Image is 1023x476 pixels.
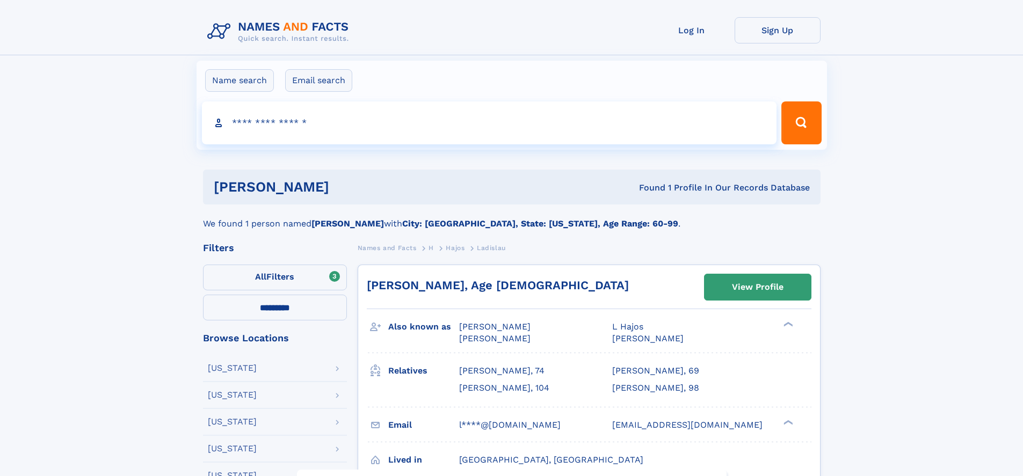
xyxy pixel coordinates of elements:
[612,382,699,394] a: [PERSON_NAME], 98
[203,204,821,230] div: We found 1 person named with .
[459,455,643,465] span: [GEOGRAPHIC_DATA], [GEOGRAPHIC_DATA]
[388,362,459,380] h3: Relatives
[732,275,783,299] div: View Profile
[358,241,417,254] a: Names and Facts
[781,101,821,144] button: Search Button
[311,218,384,229] b: [PERSON_NAME]
[781,419,794,426] div: ❯
[208,444,257,453] div: [US_STATE]
[446,241,465,254] a: Hajos
[208,391,257,399] div: [US_STATE]
[388,318,459,336] h3: Also known as
[388,416,459,434] h3: Email
[446,244,465,252] span: Hajos
[612,333,684,343] span: [PERSON_NAME]
[477,244,506,252] span: Ladislau
[459,365,545,377] a: [PERSON_NAME], 74
[649,17,735,43] a: Log In
[214,180,484,194] h1: [PERSON_NAME]
[203,17,358,46] img: Logo Names and Facts
[208,418,257,426] div: [US_STATE]
[612,420,763,430] span: [EMAIL_ADDRESS][DOMAIN_NAME]
[203,333,347,343] div: Browse Locations
[612,365,699,377] a: [PERSON_NAME], 69
[459,321,531,332] span: [PERSON_NAME]
[388,451,459,469] h3: Lived in
[429,244,434,252] span: H
[459,333,531,343] span: [PERSON_NAME]
[429,241,434,254] a: H
[781,321,794,328] div: ❯
[203,243,347,253] div: Filters
[735,17,821,43] a: Sign Up
[202,101,777,144] input: search input
[255,272,266,282] span: All
[402,218,678,229] b: City: [GEOGRAPHIC_DATA], State: [US_STATE], Age Range: 60-99
[367,279,629,292] a: [PERSON_NAME], Age [DEMOGRAPHIC_DATA]
[285,69,352,92] label: Email search
[205,69,274,92] label: Name search
[208,364,257,372] div: [US_STATE]
[203,265,347,290] label: Filters
[459,382,549,394] a: [PERSON_NAME], 104
[705,274,811,300] a: View Profile
[612,321,643,332] span: L Hajos
[484,182,810,194] div: Found 1 Profile In Our Records Database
